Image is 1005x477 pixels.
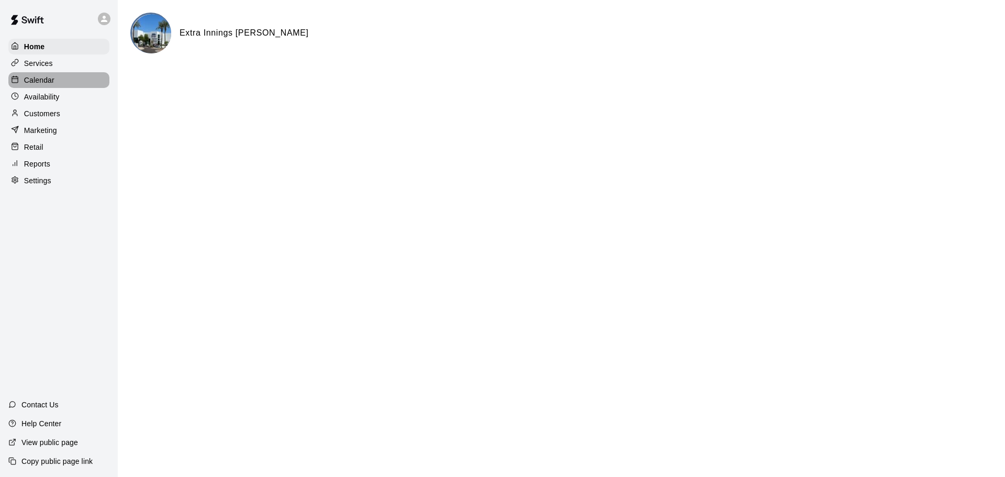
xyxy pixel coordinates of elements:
[8,39,109,54] a: Home
[8,56,109,71] a: Services
[8,156,109,172] a: Reports
[8,72,109,88] a: Calendar
[24,41,45,52] p: Home
[132,14,171,53] img: Extra Innings Chandler logo
[21,456,93,467] p: Copy public page link
[24,175,51,186] p: Settings
[8,139,109,155] a: Retail
[24,58,53,69] p: Services
[24,142,43,152] p: Retail
[24,92,60,102] p: Availability
[180,26,309,40] h6: Extra Innings [PERSON_NAME]
[8,89,109,105] a: Availability
[21,437,78,448] p: View public page
[24,75,54,85] p: Calendar
[8,173,109,188] a: Settings
[8,123,109,138] a: Marketing
[24,125,57,136] p: Marketing
[21,418,61,429] p: Help Center
[24,159,50,169] p: Reports
[8,106,109,121] a: Customers
[21,400,59,410] p: Contact Us
[24,108,60,119] p: Customers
